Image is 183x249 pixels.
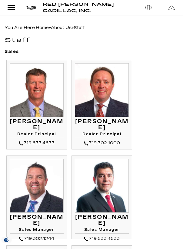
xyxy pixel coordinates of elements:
h3: [PERSON_NAME] [10,214,64,226]
span: » [51,25,85,30]
img: Mike Jorgensen [10,63,64,117]
h4: Dealer Principal [75,132,129,138]
div: Breadcrumbs [5,25,178,31]
img: Cadillac logo [26,6,37,10]
a: Home [36,25,49,30]
h4: Dealer Principal [10,132,64,138]
img: Thom Buckley [75,63,129,117]
h4: Sales Manager [10,228,64,234]
span: Red [PERSON_NAME] Cadillac, Inc. [43,2,114,13]
h1: Staff [5,37,178,44]
span: Staff [74,25,85,30]
img: Leif Clinard [10,159,64,213]
div: 719.633.4633 [10,139,64,147]
h3: [PERSON_NAME] [75,214,129,226]
img: Matt Canales [75,159,129,213]
div: 719.633.4633 [75,235,129,242]
a: Cadillac logo [26,5,37,11]
a: About Us [51,25,72,30]
a: Red [PERSON_NAME] Cadillac, Inc. [43,1,137,14]
span: » [36,25,85,30]
h3: [PERSON_NAME] [75,119,129,131]
div: 719.302.1244 [10,235,64,242]
h3: [PERSON_NAME] [10,119,64,131]
div: 719.302.1000 [75,139,129,147]
h4: Sales Manager [75,228,129,234]
span: You Are Here: [5,25,85,30]
h3: Sales [5,50,178,54]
